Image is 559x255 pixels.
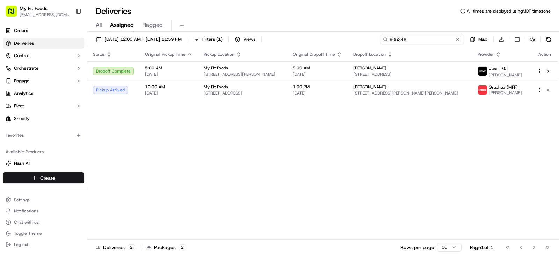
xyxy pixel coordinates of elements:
span: Shopify [14,115,30,122]
span: Chat with us! [14,219,39,225]
span: Fleet [14,103,24,109]
span: [DATE] [293,72,342,77]
button: My Fit Foods[EMAIL_ADDRESS][DOMAIN_NAME] [3,3,72,20]
div: 📗 [7,157,13,162]
span: All times are displayed using MDT timezone [467,8,551,14]
p: Welcome 👋 [7,28,127,39]
span: Nash AI [14,160,30,166]
div: Past conversations [7,91,47,96]
a: Shopify [3,113,84,124]
a: Powered byPylon [49,173,85,178]
img: 1736555255976-a54dd68f-1ca7-489b-9aae-adbdc363a1c4 [14,108,20,114]
span: 5:00 AM [145,65,193,71]
button: Control [3,50,84,61]
span: [DATE] [145,90,193,96]
span: Knowledge Base [14,156,53,163]
div: Page 1 of 1 [470,244,493,251]
button: See all [108,89,127,98]
span: Engage [14,78,29,84]
button: Start new chat [119,69,127,77]
span: Assigned [110,21,134,29]
img: uber-new-logo.jpeg [478,67,487,76]
span: Wisdom [PERSON_NAME] [22,108,74,114]
span: 8:00 AM [293,65,342,71]
div: Available Products [3,147,84,158]
span: Grubhub (MFF) [489,84,518,90]
div: Packages [147,244,186,251]
span: [PERSON_NAME] [353,65,386,71]
div: 💻 [59,157,65,162]
div: Action [537,52,552,57]
span: Deliveries [14,40,34,46]
span: Status [93,52,105,57]
img: Wisdom Oko [7,120,18,134]
button: Map [467,35,491,44]
div: 2 [179,244,186,250]
img: 1736555255976-a54dd68f-1ca7-489b-9aae-adbdc363a1c4 [7,67,20,79]
a: Orders [3,25,84,36]
span: Provider [478,52,494,57]
span: ( 1 ) [216,36,223,43]
img: 5e692f75ce7d37001a5d71f1 [478,85,487,95]
span: [DATE] [293,90,342,96]
span: [DATE] [145,72,193,77]
button: Nash AI [3,158,84,169]
span: API Documentation [66,156,112,163]
span: Filters [202,36,223,43]
button: [EMAIL_ADDRESS][DOMAIN_NAME] [20,12,70,17]
span: [PERSON_NAME] [489,90,522,96]
span: Create [40,174,55,181]
span: 10:00 AM [145,84,193,90]
button: Create [3,172,84,183]
div: Favorites [3,130,84,141]
span: Orders [14,28,28,34]
span: Uber [489,66,498,71]
button: Notifications [3,206,84,216]
span: Original Dropoff Time [293,52,335,57]
span: Settings [14,197,30,203]
span: [STREET_ADDRESS][PERSON_NAME] [204,72,282,77]
div: Start new chat [31,67,115,74]
input: Type to search [380,35,464,44]
img: Wisdom Oko [7,102,18,115]
span: My Fit Foods [204,84,228,90]
span: My Fit Foods [204,65,228,71]
a: 💻API Documentation [56,153,115,166]
span: • [76,108,78,114]
button: Filters(1) [191,35,226,44]
button: Chat with us! [3,217,84,227]
h1: Deliveries [96,6,131,17]
span: [STREET_ADDRESS] [353,72,467,77]
button: My Fit Foods [20,5,48,12]
a: 📗Knowledge Base [4,153,56,166]
span: Log out [14,242,28,247]
img: Shopify logo [6,116,11,121]
a: Nash AI [6,160,81,166]
span: All [96,21,102,29]
div: We're available if you need us! [31,74,96,79]
span: Dropoff Location [353,52,386,57]
button: Settings [3,195,84,205]
span: • [76,127,78,133]
button: Toggle Theme [3,228,84,238]
span: Control [14,53,29,59]
button: Engage [3,75,84,87]
span: Pickup Location [204,52,234,57]
span: Notifications [14,208,38,214]
button: Refresh [544,35,553,44]
span: Views [243,36,255,43]
button: Fleet [3,100,84,112]
span: [DATE] [80,127,94,133]
input: Got a question? Start typing here... [18,45,126,52]
button: +1 [500,65,508,72]
span: [DATE] 12:00 AM - [DATE] 11:59 PM [104,36,182,43]
a: Deliveries [3,38,84,49]
span: Orchestrate [14,65,38,72]
p: Rows per page [400,244,434,251]
span: [PERSON_NAME] [489,72,522,78]
button: [DATE] 12:00 AM - [DATE] 11:59 PM [93,35,185,44]
span: [DATE] [80,108,94,114]
span: Wisdom [PERSON_NAME] [22,127,74,133]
